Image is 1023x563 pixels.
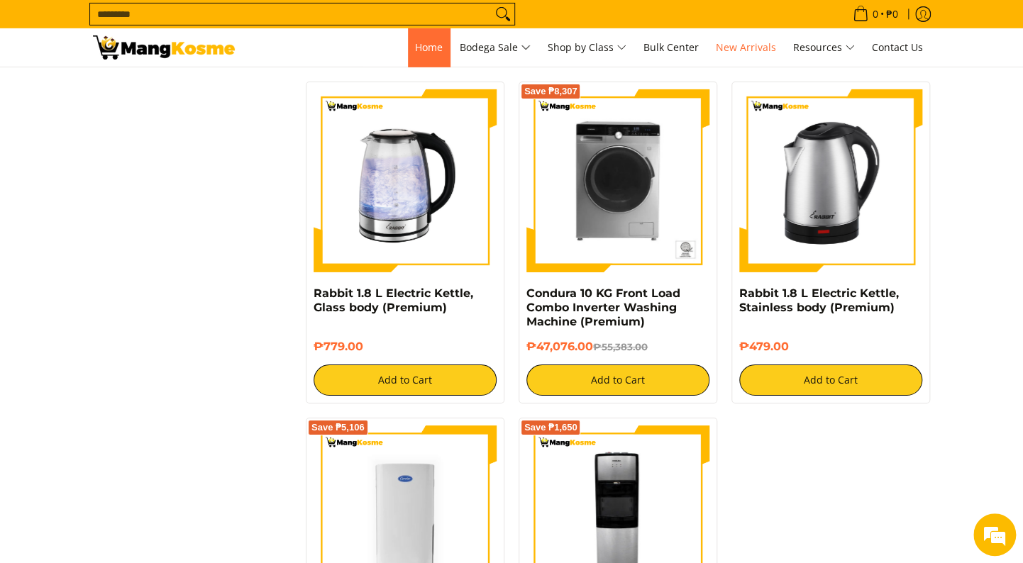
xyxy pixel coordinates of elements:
[548,39,626,57] span: Shop by Class
[314,89,497,272] img: Rabbit 1.8 L Electric Kettle, Glass body (Premium)
[526,364,709,396] button: Add to Cart
[526,340,709,354] h6: ₱47,076.00
[93,35,235,60] img: New Arrivals: Fresh Release from The Premium Brands l Mang Kosme
[74,79,238,98] div: Chat with us now
[460,39,531,57] span: Bodega Sale
[636,28,706,67] a: Bulk Center
[314,340,497,354] h6: ₱779.00
[233,7,267,41] div: Minimize live chat window
[82,179,196,322] span: We're online!
[249,28,930,67] nav: Main Menu
[884,9,900,19] span: ₱0
[415,40,443,54] span: Home
[492,4,514,25] button: Search
[526,286,680,328] a: Condura 10 KG Front Load Combo Inverter Washing Machine (Premium)
[314,364,497,396] button: Add to Cart
[541,28,634,67] a: Shop by Class
[314,286,473,314] a: Rabbit 1.8 L Electric Kettle, Glass body (Premium)
[593,341,648,352] del: ₱55,383.00
[453,28,538,67] a: Bodega Sale
[716,40,776,54] span: New Arrivals
[739,364,922,396] button: Add to Cart
[311,423,365,432] span: Save ₱5,106
[526,89,709,272] img: Condura 10 KG Front Load Combo Inverter Washing Machine (Premium)
[865,28,930,67] a: Contact Us
[739,286,899,314] a: Rabbit 1.8 L Electric Kettle, Stainless body (Premium)
[870,9,880,19] span: 0
[739,89,922,272] img: Rabbit 1.8 L Electric Kettle, Stainless body (Premium)
[408,28,450,67] a: Home
[786,28,862,67] a: Resources
[7,387,270,437] textarea: Type your message and hit 'Enter'
[739,340,922,354] h6: ₱479.00
[643,40,699,54] span: Bulk Center
[872,40,923,54] span: Contact Us
[524,87,577,96] span: Save ₱8,307
[848,6,902,22] span: •
[709,28,783,67] a: New Arrivals
[793,39,855,57] span: Resources
[524,423,577,432] span: Save ₱1,650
